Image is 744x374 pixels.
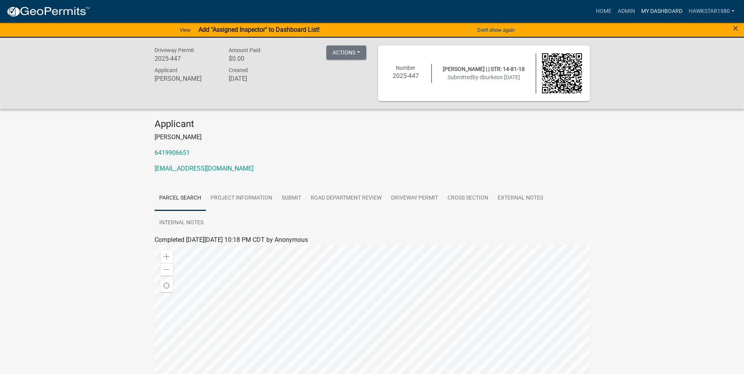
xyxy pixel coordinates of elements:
span: [PERSON_NAME] | | STR: 14-81-18 [443,66,525,72]
span: × [733,23,738,34]
button: Don't show again [474,24,518,36]
span: Driveway Permit [155,47,194,53]
strong: Add "Assigned Inspector" to Dashboard List! [198,26,320,33]
a: Road Department Review [306,186,386,211]
a: Driveway Permit [386,186,443,211]
h6: $0.00 [229,55,291,62]
a: Internal Notes [155,211,208,236]
span: Number [396,65,415,71]
span: by dburke [473,74,497,80]
button: Close [733,24,738,33]
div: Find my location [160,280,173,292]
a: 6419906651 [155,149,190,156]
a: Home [593,4,615,19]
button: Actions [326,45,366,60]
h4: Applicant [155,118,590,130]
a: Admin [615,4,638,19]
div: Zoom in [160,251,173,263]
a: Hawkstar1980 [686,4,738,19]
a: Project Information [206,186,277,211]
a: Cross Section [443,186,493,211]
a: Submit [277,186,306,211]
h6: [DATE] [229,75,291,82]
h6: 2025-447 [155,55,217,62]
h6: [PERSON_NAME] [155,75,217,82]
h6: 2025-447 [386,72,426,80]
a: [EMAIL_ADDRESS][DOMAIN_NAME] [155,165,253,172]
span: Created [229,67,248,73]
a: View [176,24,194,36]
a: Parcel search [155,186,206,211]
span: Amount Paid [229,47,260,53]
div: Zoom out [160,263,173,276]
a: External Notes [493,186,548,211]
span: Applicant [155,67,178,73]
span: Submitted on [DATE] [447,74,520,80]
img: QR code [542,53,582,93]
a: My Dashboard [638,4,686,19]
p: [PERSON_NAME] [155,133,590,142]
span: Completed [DATE][DATE] 10:18 PM CDT by Anonymous [155,236,308,243]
